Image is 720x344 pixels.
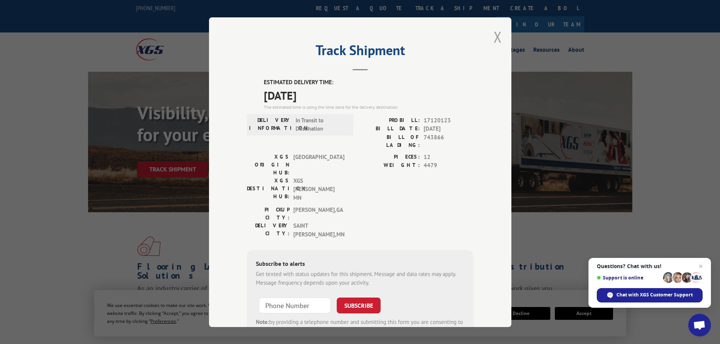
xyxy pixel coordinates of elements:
span: XGS [PERSON_NAME] MN [293,176,344,202]
label: DELIVERY CITY: [247,222,290,239]
label: PICKUP CITY: [247,206,290,222]
label: XGS ORIGIN HUB: [247,153,290,176]
label: PIECES: [360,153,420,161]
span: [DATE] [424,125,474,133]
span: 17120123 [424,116,474,125]
label: ESTIMATED DELIVERY TIME: [264,78,474,87]
div: Subscribe to alerts [256,259,465,270]
span: [DATE] [264,86,474,103]
label: DELIVERY INFORMATION: [249,116,292,133]
div: by providing a telephone number and submitting this form you are consenting to be contacted by SM... [256,318,465,344]
div: Get texted with status updates for this shipment. Message and data rates may apply. Message frequ... [256,270,465,287]
span: 12 [424,153,474,161]
span: 743866 [424,133,474,149]
div: Chat with XGS Customer Support [597,288,703,302]
input: Phone Number [259,298,331,313]
span: Questions? Chat with us! [597,263,703,269]
div: Open chat [688,314,711,336]
button: Close modal [494,27,502,47]
span: SAINT [PERSON_NAME] , MN [293,222,344,239]
label: XGS DESTINATION HUB: [247,176,290,202]
span: [GEOGRAPHIC_DATA] [293,153,344,176]
span: 4479 [424,161,474,170]
label: BILL OF LADING: [360,133,420,149]
span: Chat with XGS Customer Support [616,292,693,298]
strong: Note: [256,318,269,325]
button: SUBSCRIBE [337,298,381,313]
label: BILL DATE: [360,125,420,133]
h2: Track Shipment [247,45,474,59]
span: Support is online [597,275,660,281]
span: Close chat [696,262,705,271]
div: The estimated time is using the time zone for the delivery destination. [264,103,474,110]
span: In Transit to Destination [296,116,347,133]
label: WEIGHT: [360,161,420,170]
label: PROBILL: [360,116,420,125]
span: [PERSON_NAME] , GA [293,206,344,222]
